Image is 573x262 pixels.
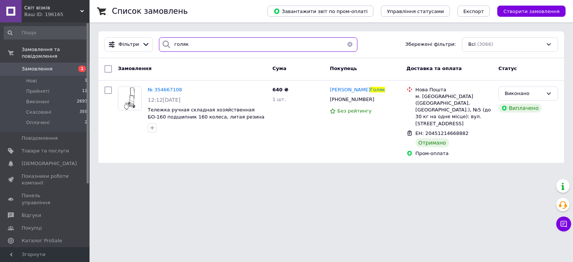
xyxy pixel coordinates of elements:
[22,66,53,72] span: Замовлення
[85,119,87,126] span: 2
[26,109,51,116] span: Скасовані
[82,88,87,95] span: 11
[26,88,49,95] span: Прийняті
[22,173,69,186] span: Показники роботи компанії
[498,66,517,71] span: Статус
[22,192,69,206] span: Панель управління
[387,9,444,14] span: Управління статусами
[503,9,560,14] span: Створити замовлення
[273,8,367,15] span: Завантажити звіт по пром-оплаті
[118,86,142,110] a: Фото товару
[337,108,372,114] span: Без рейтингу
[463,9,484,14] span: Експорт
[416,150,492,157] div: Пром-оплата
[330,86,385,94] a: [PERSON_NAME]Голяк
[26,78,37,84] span: Нові
[272,97,286,102] span: 1 шт.
[272,66,286,71] span: Cума
[148,107,264,120] a: Тележка ручная складная хозяйственная БО-160 подшипник 160 колеса, литая резина
[468,41,476,48] span: Всі
[272,87,288,92] span: 640 ₴
[405,41,456,48] span: Збережені фільтри:
[416,86,492,93] div: Нова Пошта
[148,97,181,103] span: 12:12[DATE]
[330,66,357,71] span: Покупець
[4,26,88,40] input: Пошук
[85,78,87,84] span: 1
[457,6,490,17] button: Експорт
[416,93,492,127] div: м. [GEOGRAPHIC_DATA] ([GEOGRAPHIC_DATA], [GEOGRAPHIC_DATA].), №5 (до 30 кг на одне місце): вул. [...
[26,98,49,105] span: Виконані
[26,119,50,126] span: Оплачені
[505,90,543,98] div: Виконано
[342,37,357,52] button: Очистить
[24,4,80,11] span: Світ візків
[22,225,42,231] span: Покупці
[79,109,87,116] span: 359
[330,87,370,92] span: [PERSON_NAME]
[77,98,87,105] span: 2693
[22,135,58,142] span: Повідомлення
[22,212,41,219] span: Відгуки
[407,66,462,71] span: Доставка та оплата
[416,130,469,136] span: ЕН: 20451214668882
[497,6,566,17] button: Створити замовлення
[22,160,77,167] span: [DEMOGRAPHIC_DATA]
[112,7,188,16] h1: Список замовлень
[118,87,141,110] img: Фото товару
[22,237,62,244] span: Каталог ProSale
[159,37,357,52] input: Пошук за номером замовлення, ПІБ покупця, номером телефону, Email, номером накладної
[370,87,385,92] span: Голяк
[556,217,571,231] button: Чат з покупцем
[148,87,182,92] a: № 354667108
[24,11,90,18] div: Ваш ID: 196165
[498,104,542,113] div: Виплачено
[381,6,450,17] button: Управління статусами
[119,41,139,48] span: Фільтри
[267,6,373,17] button: Завантажити звіт по пром-оплаті
[118,66,151,71] span: Замовлення
[477,41,493,47] span: (3066)
[416,138,449,147] div: Отримано
[78,66,86,72] span: 1
[330,97,374,102] span: [PHONE_NUMBER]
[22,148,69,154] span: Товари та послуги
[22,46,90,60] span: Замовлення та повідомлення
[490,8,566,14] a: Створити замовлення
